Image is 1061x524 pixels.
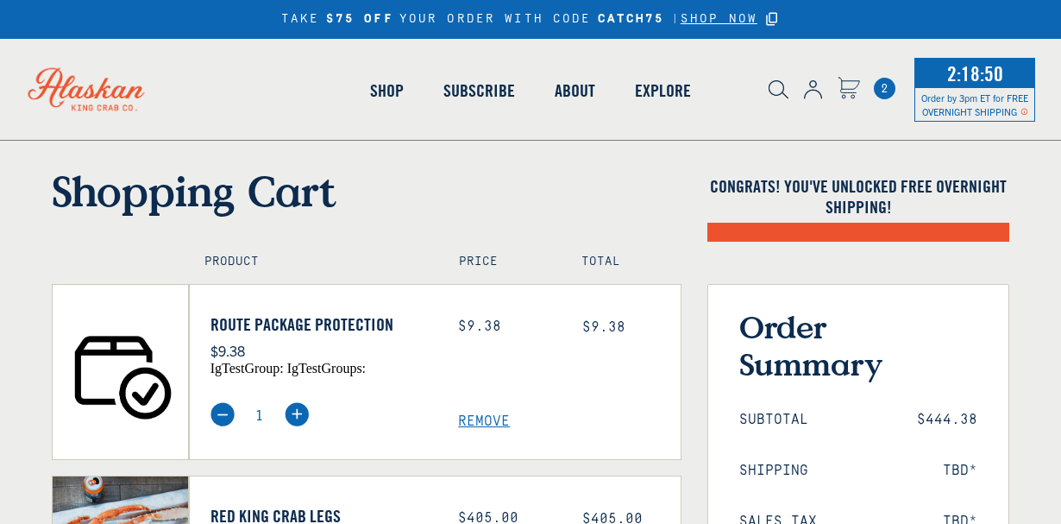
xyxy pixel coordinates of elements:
[921,92,1028,117] span: Order by 3pm ET for FREE OVERNIGHT SHIPPING
[874,78,895,99] span: 2
[581,255,666,269] h4: Total
[615,41,711,140] a: Explore
[1020,105,1028,117] span: Shipping Notice Icon
[210,402,235,426] img: minus
[874,78,895,99] a: Cart
[350,41,424,140] a: Shop
[917,412,977,428] span: $444.38
[281,9,780,29] div: TAKE YOUR ORDER WITH CODE |
[681,12,757,26] span: SHOP NOW
[53,285,188,459] img: Route Package Protection - $9.38
[210,314,433,335] a: Route Package Protection
[804,80,822,99] img: account
[285,402,309,426] img: plus
[326,12,393,27] strong: $75 OFF
[52,166,681,216] h1: Shopping Cart
[535,41,615,140] a: About
[739,308,977,382] h3: Order Summary
[943,56,1008,91] span: 2:18:50
[458,414,681,430] a: Remove
[458,319,556,335] div: $9.38
[210,339,433,362] p: $9.38
[838,77,860,102] a: Cart
[459,255,543,269] h4: Price
[9,48,164,129] img: Alaskan King Crab Co. logo
[707,176,1009,218] h4: Congrats! You've unlocked FREE OVERNIGHT SHIPPING!
[424,41,535,140] a: Subscribe
[681,12,757,27] a: SHOP NOW
[598,12,665,27] strong: CATCH75
[739,412,808,428] span: Subtotal
[204,255,423,269] h4: Product
[287,361,366,376] span: igTestGroups:
[210,361,284,376] span: igTestGroup:
[739,463,808,479] span: Shipping
[769,80,788,99] img: search
[582,319,625,335] span: $9.38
